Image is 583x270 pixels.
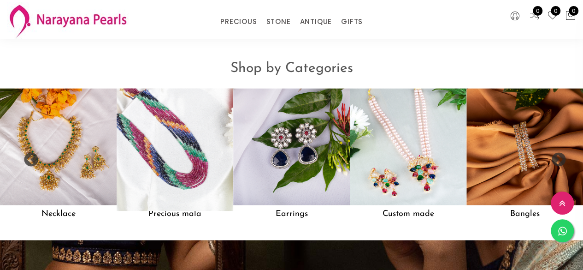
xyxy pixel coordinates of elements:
a: GIFTS [341,15,363,29]
img: Precious mala [111,82,239,210]
img: Earrings [233,88,350,205]
button: Next [551,152,560,162]
h5: Custom made [350,205,466,222]
span: 0 [551,6,560,16]
button: 0 [565,10,576,22]
a: ANTIQUE [300,15,332,29]
h5: Earrings [233,205,350,222]
h5: Bangles [466,205,583,222]
a: STONE [266,15,290,29]
a: PRECIOUS [220,15,257,29]
img: Custom made [350,88,466,205]
a: 0 [529,10,540,22]
h5: Precious mala [117,205,233,222]
img: Bangles [466,88,583,205]
span: 0 [533,6,542,16]
button: Previous [23,152,32,162]
a: 0 [547,10,558,22]
span: 0 [569,6,578,16]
